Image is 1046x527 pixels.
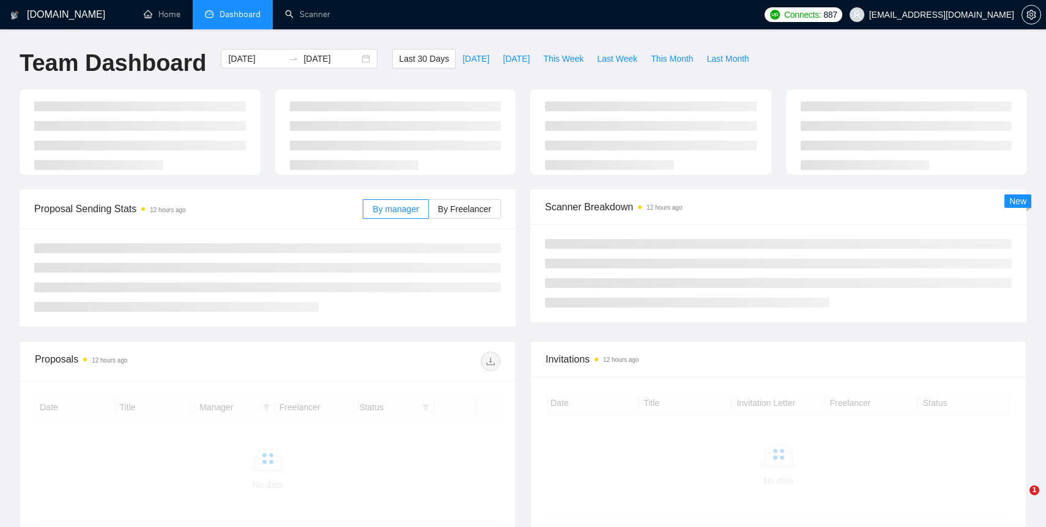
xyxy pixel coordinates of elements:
[34,201,363,216] span: Proposal Sending Stats
[644,49,700,68] button: This Month
[1029,485,1039,495] span: 1
[545,199,1012,215] span: Scanner Breakdown
[503,52,530,65] span: [DATE]
[285,9,330,20] a: searchScanner
[1022,5,1041,24] button: setting
[546,352,1011,367] span: Invitations
[289,54,299,64] span: to
[10,6,19,25] img: logo
[603,356,639,363] time: 12 hours ago
[399,52,449,65] span: Last 30 Days
[1022,10,1041,20] a: setting
[536,49,590,68] button: This Week
[392,49,456,68] button: Last 30 Days
[651,52,693,65] span: This Month
[770,10,780,20] img: upwork-logo.png
[823,8,837,21] span: 887
[707,52,749,65] span: Last Month
[456,49,496,68] button: [DATE]
[597,52,637,65] span: Last Week
[220,9,261,20] span: Dashboard
[289,54,299,64] span: swap-right
[205,10,213,18] span: dashboard
[92,357,127,364] time: 12 hours ago
[853,10,861,19] span: user
[438,204,491,214] span: By Freelancer
[20,49,206,78] h1: Team Dashboard
[543,52,584,65] span: This Week
[150,207,185,213] time: 12 hours ago
[228,52,284,65] input: Start date
[462,52,489,65] span: [DATE]
[303,52,359,65] input: End date
[647,204,682,211] time: 12 hours ago
[590,49,644,68] button: Last Week
[373,204,418,214] span: By manager
[144,9,180,20] a: homeHome
[496,49,536,68] button: [DATE]
[784,8,821,21] span: Connects:
[1004,485,1034,515] iframe: Intercom live chat
[1009,196,1026,206] span: New
[700,49,755,68] button: Last Month
[35,352,268,371] div: Proposals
